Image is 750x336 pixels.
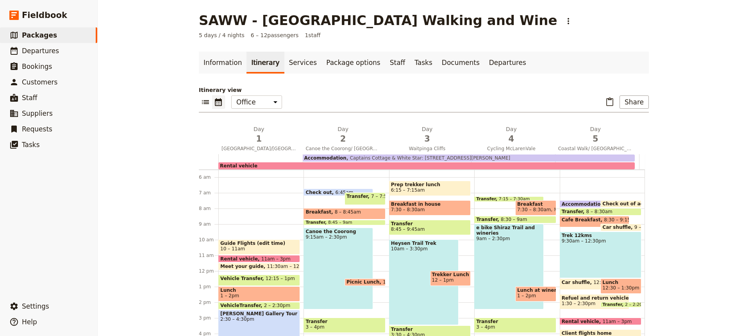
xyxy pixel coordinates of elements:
button: Actions [562,14,575,28]
span: 3 – 4pm [476,324,495,330]
div: Refuel and return vehicles1:30 – 2:30pm [560,294,629,309]
h2: Day [474,125,548,145]
span: Customers [22,78,57,86]
div: Prep trekker lunch6:15 – 7:15am [389,181,471,196]
span: 2 – 2:30pm [264,303,291,308]
button: List view [199,95,212,109]
span: Transfer [391,327,469,332]
span: Picnic Lunch [346,279,383,285]
span: Transfer [476,319,554,324]
span: 8 – 8:45am [335,209,361,218]
div: Trek 12kms9:30am – 12:30pm [560,232,641,278]
div: Cafe Breakfast8:30 – 9:15am [560,216,629,227]
span: Transfer [562,209,586,214]
span: Suppliers [22,110,53,117]
span: Client flights home [562,331,639,336]
span: Requests [22,125,52,133]
span: Transfer [305,319,383,324]
span: Transfer [476,217,501,222]
span: Rental vehicle [220,163,257,169]
h1: SAWW - [GEOGRAPHIC_DATA] Walking and Wine [199,13,557,28]
h2: Day [390,125,464,145]
span: Car shuffle [602,225,634,230]
a: Tasks [410,52,437,74]
span: Tasks [22,141,40,149]
div: 9 am [199,221,218,227]
span: 1:30 – 2:30pm [562,301,596,306]
button: Day2Canoe the Coorong/ [GEOGRAPHIC_DATA] [302,125,386,154]
span: Prep trekker lunch [391,182,469,187]
span: 12:30 – 1:15pm [593,280,630,289]
span: Car shuffle [562,280,594,285]
div: 8 am [199,205,218,212]
div: Heysen Trail Trek10am – 3:30pm [389,239,459,325]
span: VehicleTransfer [220,303,264,308]
button: Share [620,95,649,109]
p: Itinerary view [199,86,649,94]
button: Day3Waitpinga Cliffs [387,125,471,154]
a: Documents [437,52,484,74]
span: Lunch at winery [517,287,554,293]
button: Paste itinerary item [603,95,616,109]
div: Transfer8:45 – 9am [304,220,385,225]
span: 11am – 3pm [261,256,291,261]
span: Lunch [602,280,639,285]
span: Vehicle Transfer [220,276,266,281]
span: [PERSON_NAME] Gallery Tour [220,311,298,316]
div: 3 pm [199,315,218,321]
div: AccommodationCaptains Cottage & White Star: [STREET_ADDRESS][PERSON_NAME] [303,155,635,162]
span: Maxwells Grocery Aldinga: [STREET_ADDRESS] [551,207,664,212]
span: 9:30am – 12:30pm [562,238,639,244]
span: e bike Shiraz Trail and wineries [476,225,542,236]
span: 10am – 3:30pm [391,246,457,252]
div: 1 pm [199,284,218,290]
span: 11am – 3pm [602,319,632,324]
span: 12:15 – 1pm [266,276,295,285]
a: Package options [321,52,385,74]
div: Car shuffle12:30 – 1:15pm [560,279,629,290]
span: Cafe Breakfast [562,217,604,223]
span: Trekker Lunch [432,272,469,277]
div: 10 am [199,237,218,243]
a: Departures [484,52,531,74]
div: Check out of accom [600,200,641,208]
div: 2 pm [199,299,218,305]
div: Trekker Lunch12 – 1pm [430,271,471,286]
span: Breakfast [517,201,554,207]
span: Refuel and return vehicles [562,295,627,301]
h2: Day [558,125,633,145]
span: 8 – 8:30am [586,209,612,214]
div: Meet your guide11:30am – 12pm [218,263,300,270]
span: 5 [558,133,633,145]
div: Rental vehicle11am – 3pm [218,255,300,262]
a: Staff [385,52,410,74]
div: Lunch1 – 2pm [218,286,300,302]
span: 1 [221,133,296,145]
span: Cycling McLarenVale [471,146,552,152]
h2: Day [221,125,296,145]
span: Bookings [22,63,52,70]
span: Trek 12kms [562,233,639,238]
span: 1 staff [305,31,320,39]
div: Breakfast in house7:30 – 8:30am [389,200,471,216]
div: Lunch12:30 – 1:30pm [600,279,641,294]
span: Packages [22,31,57,39]
span: 7:15 – 7:30am [499,197,530,201]
span: 9:15am – 2:30pm [305,234,371,240]
div: Transfer3 – 4pm [474,318,556,333]
span: Departures [22,47,59,55]
span: Meet your guide [220,264,267,269]
span: Rental vehicle [220,256,261,261]
span: 12:30 – 1pm [383,279,412,285]
span: 12:30 – 1:30pm [602,285,639,291]
span: Rental vehicle [562,319,603,324]
div: VehicleTransfer2 – 2:30pm [218,302,300,309]
button: Calendar view [212,95,225,109]
span: Settings [22,302,49,310]
div: Check out6:45am [304,189,373,196]
div: 6 am [199,174,218,180]
div: Breakfast7:30 – 8:30amMaxwells Grocery Aldinga: [STREET_ADDRESS] [515,200,556,216]
span: 6 – 12 passengers [251,31,299,39]
span: Lunch [220,287,298,293]
div: 12 pm [199,268,218,274]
